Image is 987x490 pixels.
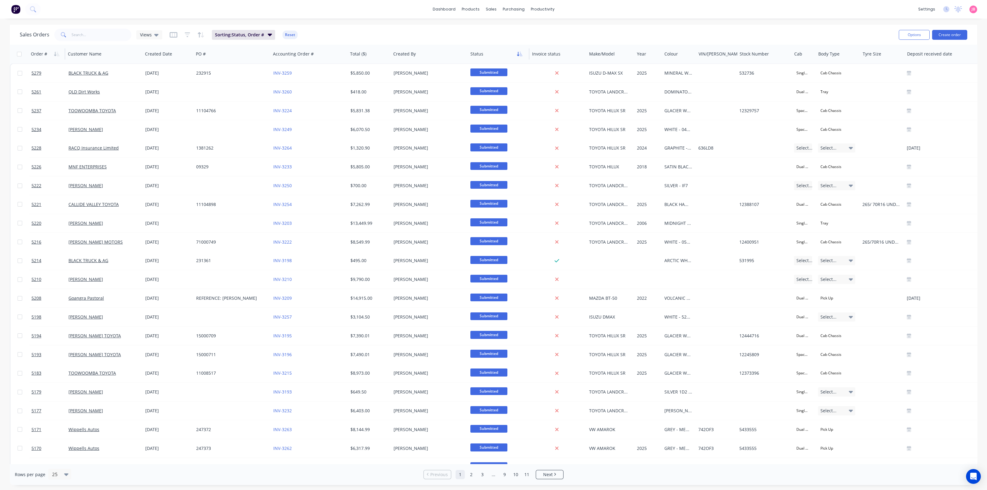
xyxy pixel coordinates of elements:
span: Submitted [470,106,507,113]
div: TOYOTA HILUX SR [589,352,630,358]
div: [PERSON_NAME] [394,239,462,245]
div: 2025 [637,201,658,208]
div: Single Cab [794,219,812,227]
a: Page 1 is your current page [456,470,465,479]
a: 5194 [31,327,68,345]
a: [PERSON_NAME] [68,389,103,395]
a: INV-3195 [273,333,292,339]
span: Submitted [470,218,507,226]
div: $13,449.99 [350,220,387,226]
div: productivity [528,5,558,14]
div: TOYOTA HILUX [589,164,630,170]
a: INV-3260 [273,89,292,95]
span: Views [140,31,152,38]
div: Dual Cab [794,200,812,208]
a: Page 2 [467,470,476,479]
div: $5,850.00 [350,70,387,76]
div: SATIN BLACK - 2 PAK PAINT [664,164,692,170]
a: INV-3224 [273,108,292,113]
a: INV-3222 [273,239,292,245]
div: $7,262.99 [350,201,387,208]
div: Order # [31,51,47,57]
a: 5279 [31,64,68,82]
span: 5179 [31,389,41,395]
div: 532736 [739,70,787,76]
span: 5208 [31,295,41,301]
a: 5179 [31,383,68,401]
span: Submitted [470,68,507,76]
div: Single Cab [794,238,812,246]
div: [PERSON_NAME] [394,145,462,151]
a: [PERSON_NAME] [68,408,103,414]
a: 5237 [31,101,68,120]
div: $5,805.00 [350,164,387,170]
div: Cab Chassis [818,350,844,358]
span: Sorting: Status, Order # [215,32,264,38]
a: INV-3193 [273,389,292,395]
div: [DATE] [145,126,191,133]
div: Cab Chassis [818,69,844,77]
div: $8,973.00 [350,370,387,376]
div: 265/70R16 UNDERTRAY SPARE [862,239,900,245]
div: $7,390.01 [350,333,387,339]
div: [DATE] [145,108,191,114]
div: Invoice status [532,51,560,57]
div: Total ($) [350,51,366,57]
a: INV-3203 [273,220,292,226]
span: Submitted [470,162,507,170]
div: purchasing [500,5,528,14]
div: WHITE - 040 - 2 PAK PAINT [664,126,692,133]
span: Submitted [470,200,507,208]
span: Submitted [470,387,507,395]
a: CALLIDE VALLEY TOYOTA [68,201,119,207]
span: 5220 [31,220,41,226]
a: 5261 [31,83,68,101]
a: 5170 [31,439,68,458]
div: Single Cab [794,69,812,77]
span: Submitted [470,237,507,245]
a: MNF ENTERPRISES [68,164,107,170]
div: Dual Cab [794,88,812,96]
div: $418.00 [350,89,387,95]
a: 5210 [31,270,68,289]
div: TOYOTA HILUX SR [589,370,630,376]
div: REFERENCE: [PERSON_NAME] [196,295,265,301]
button: Create order [932,30,967,40]
a: Page 3 [478,470,487,479]
div: Created Date [145,51,172,57]
div: [DATE] [145,333,191,339]
div: 12444716 [739,333,787,339]
div: 2025 [637,333,658,339]
div: Body Type [818,51,840,57]
div: $495.00 [350,257,387,264]
span: 5171 [31,426,41,433]
div: [DATE] [907,294,987,302]
a: TOOWOOMBA TOYOTA [68,370,116,376]
span: 5194 [31,333,41,339]
div: WHITE - 527 2 PAK PAINT [664,314,692,320]
div: $14,915.00 [350,295,387,301]
div: 2025 [637,70,658,76]
div: [DATE] [145,220,191,226]
a: INV-3250 [273,183,292,188]
div: Colour [664,51,678,57]
a: 5222 [31,176,68,195]
div: TOYOTA LANDCRUISER - GXL [589,201,630,208]
a: INV-3249 [273,126,292,132]
input: Search... [72,29,132,41]
div: 2025 [637,370,658,376]
a: Page 10 [511,470,520,479]
a: INV-3198 [273,257,292,263]
div: Space Cab [794,350,812,358]
span: 5226 [31,164,41,170]
a: [PERSON_NAME] MOTORS [68,239,123,245]
div: 2022 [637,295,658,301]
a: 5193 [31,345,68,364]
span: 5221 [31,201,41,208]
span: Select... [796,145,812,151]
div: [PERSON_NAME] [394,164,462,170]
div: Cab Chassis [818,163,844,171]
div: [PERSON_NAME] [394,70,462,76]
button: Reset [283,31,298,39]
a: [PERSON_NAME] TOYOTA [68,352,121,357]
